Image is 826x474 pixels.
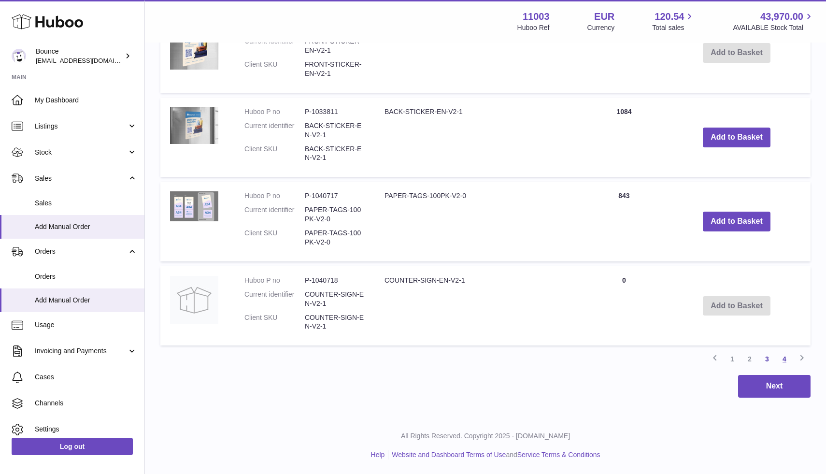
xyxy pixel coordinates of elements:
[587,23,615,32] div: Currency
[724,350,741,368] a: 1
[35,174,127,183] span: Sales
[305,229,365,247] dd: PAPER-TAGS-100PK-V2-0
[35,425,137,434] span: Settings
[35,122,127,131] span: Listings
[585,266,663,345] td: 0
[585,98,663,177] td: 1084
[12,438,133,455] a: Log out
[170,23,218,70] img: FRONT-STICKER-EN-V2-1
[12,49,26,63] img: collateral@usebounce.com
[305,276,365,285] dd: P-1040718
[244,121,305,140] dt: Current identifier
[371,451,385,459] a: Help
[305,313,365,331] dd: COUNTER-SIGN-EN-V2-1
[35,320,137,330] span: Usage
[244,191,305,201] dt: Huboo P no
[170,107,218,144] img: BACK-STICKER-EN-V2-1
[738,375,811,398] button: Next
[35,346,127,356] span: Invoicing and Payments
[392,451,506,459] a: Website and Dashboard Terms of Use
[655,10,684,23] span: 120.54
[585,13,663,92] td: 0
[760,10,803,23] span: 43,970.00
[375,98,585,177] td: BACK-STICKER-EN-V2-1
[244,313,305,331] dt: Client SKU
[758,350,776,368] a: 3
[733,10,814,32] a: 43,970.00 AVAILABLE Stock Total
[35,296,137,305] span: Add Manual Order
[305,205,365,224] dd: PAPER-TAGS-100PK-V2-0
[35,399,137,408] span: Channels
[652,10,695,32] a: 120.54 Total sales
[244,107,305,116] dt: Huboo P no
[36,57,142,64] span: [EMAIL_ADDRESS][DOMAIN_NAME]
[733,23,814,32] span: AVAILABLE Stock Total
[244,60,305,78] dt: Client SKU
[36,47,123,65] div: Bounce
[703,212,770,231] button: Add to Basket
[244,276,305,285] dt: Huboo P no
[741,350,758,368] a: 2
[776,350,793,368] a: 4
[585,182,663,261] td: 843
[305,144,365,163] dd: BACK-STICKER-EN-V2-1
[517,451,600,459] a: Service Terms & Conditions
[375,13,585,92] td: FRONT-STICKER-EN-V2-1
[305,107,365,116] dd: P-1033811
[244,37,305,55] dt: Current identifier
[244,229,305,247] dt: Client SKU
[244,144,305,163] dt: Client SKU
[244,290,305,308] dt: Current identifier
[652,23,695,32] span: Total sales
[305,121,365,140] dd: BACK-STICKER-EN-V2-1
[35,222,137,231] span: Add Manual Order
[523,10,550,23] strong: 11003
[517,23,550,32] div: Huboo Ref
[35,148,127,157] span: Stock
[35,199,137,208] span: Sales
[35,247,127,256] span: Orders
[153,431,818,441] p: All Rights Reserved. Copyright 2025 - [DOMAIN_NAME]
[35,373,137,382] span: Cases
[305,60,365,78] dd: FRONT-STICKER-EN-V2-1
[244,205,305,224] dt: Current identifier
[388,450,600,460] li: and
[35,272,137,281] span: Orders
[170,276,218,324] img: COUNTER-SIGN-EN-V2-1
[305,191,365,201] dd: P-1040717
[35,96,137,105] span: My Dashboard
[375,266,585,345] td: COUNTER-SIGN-EN-V2-1
[170,191,218,221] img: PAPER-TAGS-100PK-V2-0
[305,37,365,55] dd: FRONT-STICKER-EN-V2-1
[375,182,585,261] td: PAPER-TAGS-100PK-V2-0
[305,290,365,308] dd: COUNTER-SIGN-EN-V2-1
[703,128,770,147] button: Add to Basket
[594,10,614,23] strong: EUR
